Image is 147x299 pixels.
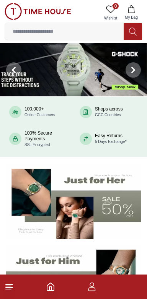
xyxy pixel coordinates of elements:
[24,106,55,118] div: 100,000+
[95,113,121,117] span: GCC Countries
[101,3,120,23] a: 0Wishlist
[95,133,126,145] div: Easy Returns
[120,3,142,23] button: My Bag
[24,143,50,147] span: SSL Encrypted
[5,3,71,20] img: ...
[122,15,141,20] span: My Bag
[101,15,120,21] span: Wishlist
[24,130,67,148] div: 100% Secure Payments
[95,106,123,118] div: Shops across
[95,140,126,144] span: 5 Days Exchange*
[46,282,55,291] a: Home
[24,113,55,117] span: Online Customers
[6,164,141,239] img: Women's Watches Banner
[113,3,119,9] span: 0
